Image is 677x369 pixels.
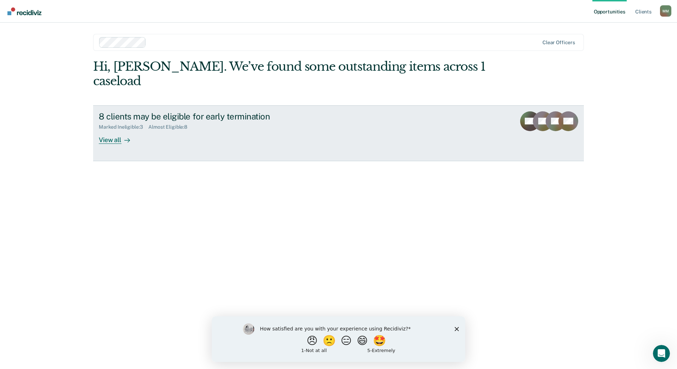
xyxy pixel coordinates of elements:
[93,59,486,88] div: Hi, [PERSON_NAME]. We’ve found some outstanding items across 1 caseload
[148,124,193,130] div: Almost Eligible : 8
[653,345,670,362] iframe: Intercom live chat
[7,7,41,15] img: Recidiviz
[660,5,671,17] button: Profile dropdown button
[660,5,671,17] div: M M
[542,40,575,46] div: Clear officers
[212,316,465,362] iframe: Survey by Kim from Recidiviz
[99,124,148,130] div: Marked Ineligible : 3
[93,105,584,161] a: 8 clients may be eligible for early terminationMarked Ineligible:3Almost Eligible:8View all
[99,111,347,122] div: 8 clients may be eligible for early termination
[99,130,138,144] div: View all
